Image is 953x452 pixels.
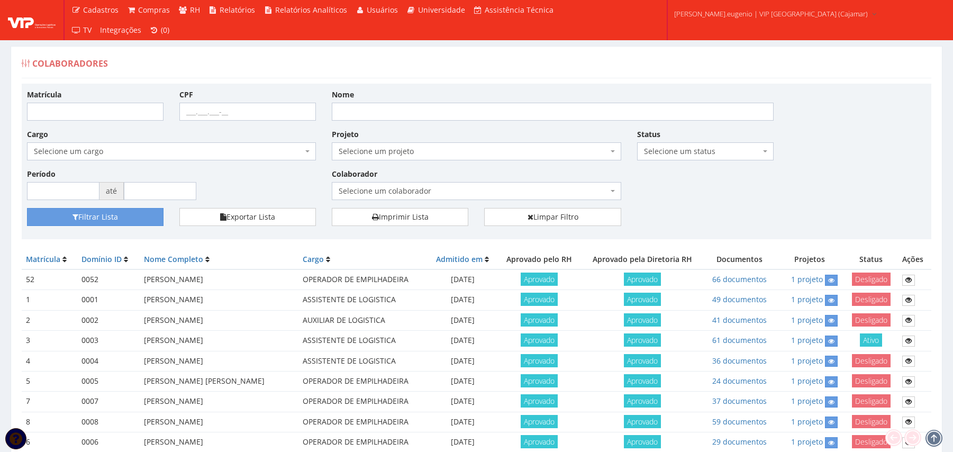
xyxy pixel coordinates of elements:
[32,58,108,69] span: Colaboradores
[624,374,661,387] span: Aprovado
[852,374,891,387] span: Desligado
[637,142,774,160] span: Selecione um status
[332,208,468,226] a: Imprimir Lista
[791,356,823,366] a: 1 projeto
[83,5,119,15] span: Cadastros
[179,103,316,121] input: ___.___.___-__
[791,294,823,304] a: 1 projeto
[140,290,298,310] td: [PERSON_NAME]
[712,417,767,427] a: 59 documentos
[428,412,497,432] td: [DATE]
[852,273,891,286] span: Desligado
[77,371,140,391] td: 0005
[521,293,558,306] span: Aprovado
[22,290,77,310] td: 1
[624,273,661,286] span: Aprovado
[367,5,398,15] span: Usuários
[77,269,140,290] td: 0052
[298,412,428,432] td: OPERADOR DE EMPILHADEIRA
[303,254,324,264] a: Cargo
[674,8,868,19] span: [PERSON_NAME].eugenio | VIP [GEOGRAPHIC_DATA] (Cajamar)
[791,437,823,447] a: 1 projeto
[791,396,823,406] a: 1 projeto
[22,331,77,351] td: 3
[138,5,170,15] span: Compras
[161,25,169,35] span: (0)
[179,208,316,226] button: Exportar Lista
[521,374,558,387] span: Aprovado
[67,20,96,40] a: TV
[418,5,465,15] span: Universidade
[428,269,497,290] td: [DATE]
[624,354,661,367] span: Aprovado
[22,412,77,432] td: 8
[339,186,607,196] span: Selecione um colaborador
[34,146,303,157] span: Selecione um cargo
[22,269,77,290] td: 52
[77,412,140,432] td: 0008
[339,146,607,157] span: Selecione um projeto
[298,331,428,351] td: ASSISTENTE DE LOGISTICA
[428,351,497,371] td: [DATE]
[521,394,558,408] span: Aprovado
[521,415,558,428] span: Aprovado
[852,394,891,408] span: Desligado
[332,182,621,200] span: Selecione um colaborador
[27,129,48,140] label: Cargo
[77,290,140,310] td: 0001
[704,250,775,269] th: Documentos
[484,208,621,226] a: Limpar Filtro
[845,250,898,269] th: Status
[428,290,497,310] td: [DATE]
[791,335,823,345] a: 1 projeto
[77,331,140,351] td: 0003
[852,354,891,367] span: Desligado
[298,269,428,290] td: OPERADOR DE EMPILHADEIRA
[332,89,354,100] label: Nome
[140,331,298,351] td: [PERSON_NAME]
[521,435,558,448] span: Aprovado
[712,294,767,304] a: 49 documentos
[637,129,660,140] label: Status
[712,437,767,447] a: 29 documentos
[712,376,767,386] a: 24 documentos
[140,392,298,412] td: [PERSON_NAME]
[27,169,56,179] label: Período
[99,182,124,200] span: até
[852,313,891,327] span: Desligado
[775,250,844,269] th: Projetos
[860,333,882,347] span: Ativo
[179,89,193,100] label: CPF
[644,146,760,157] span: Selecione um status
[332,142,621,160] span: Selecione um projeto
[791,274,823,284] a: 1 projeto
[852,415,891,428] span: Desligado
[521,333,558,347] span: Aprovado
[428,331,497,351] td: [DATE]
[712,335,767,345] a: 61 documentos
[77,351,140,371] td: 0004
[712,396,767,406] a: 37 documentos
[521,354,558,367] span: Aprovado
[144,254,203,264] a: Nome Completo
[624,313,661,327] span: Aprovado
[298,351,428,371] td: ASSISTENTE DE LOGISTICA
[624,435,661,448] span: Aprovado
[298,290,428,310] td: ASSISTENTE DE LOGISTICA
[27,208,164,226] button: Filtrar Lista
[22,310,77,330] td: 2
[712,274,767,284] a: 66 documentos
[428,371,497,391] td: [DATE]
[624,415,661,428] span: Aprovado
[220,5,255,15] span: Relatórios
[27,89,61,100] label: Matrícula
[298,392,428,412] td: OPERADOR DE EMPILHADEIRA
[190,5,200,15] span: RH
[624,293,661,306] span: Aprovado
[712,356,767,366] a: 36 documentos
[140,269,298,290] td: [PERSON_NAME]
[624,333,661,347] span: Aprovado
[100,25,141,35] span: Integrações
[521,313,558,327] span: Aprovado
[140,371,298,391] td: [PERSON_NAME] [PERSON_NAME]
